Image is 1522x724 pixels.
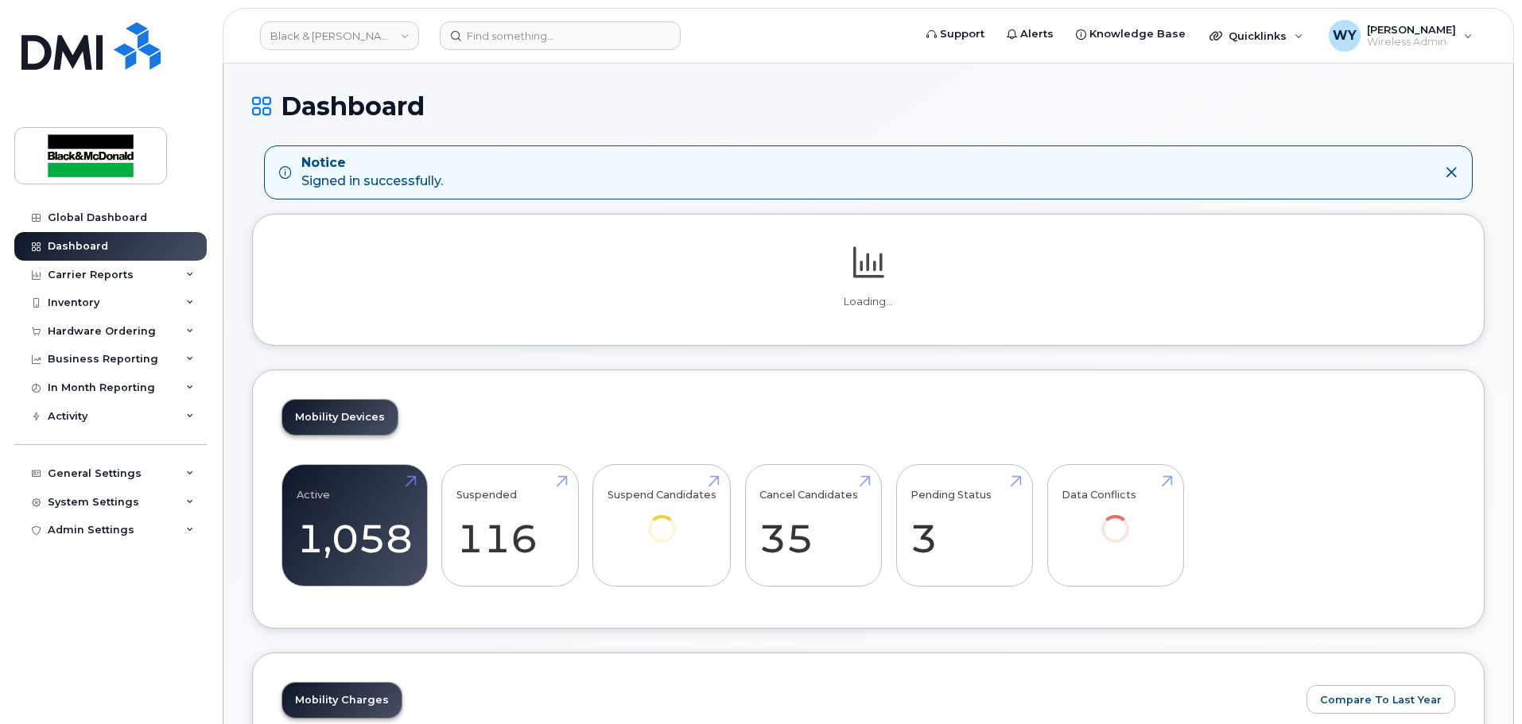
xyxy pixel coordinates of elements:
a: Mobility Devices [282,400,398,435]
a: Mobility Charges [282,683,402,718]
div: Signed in successfully. [301,154,443,191]
strong: Notice [301,154,443,172]
a: Suspended 116 [456,473,564,578]
h1: Dashboard [252,92,1485,120]
a: Suspend Candidates [608,473,716,564]
a: Active 1,058 [297,473,413,578]
a: Cancel Candidates 35 [759,473,867,578]
a: Data Conflicts [1062,473,1169,564]
span: Compare To Last Year [1320,692,1442,707]
p: Loading... [281,295,1455,309]
a: Pending Status 3 [910,473,1018,578]
button: Compare To Last Year [1307,685,1455,714]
